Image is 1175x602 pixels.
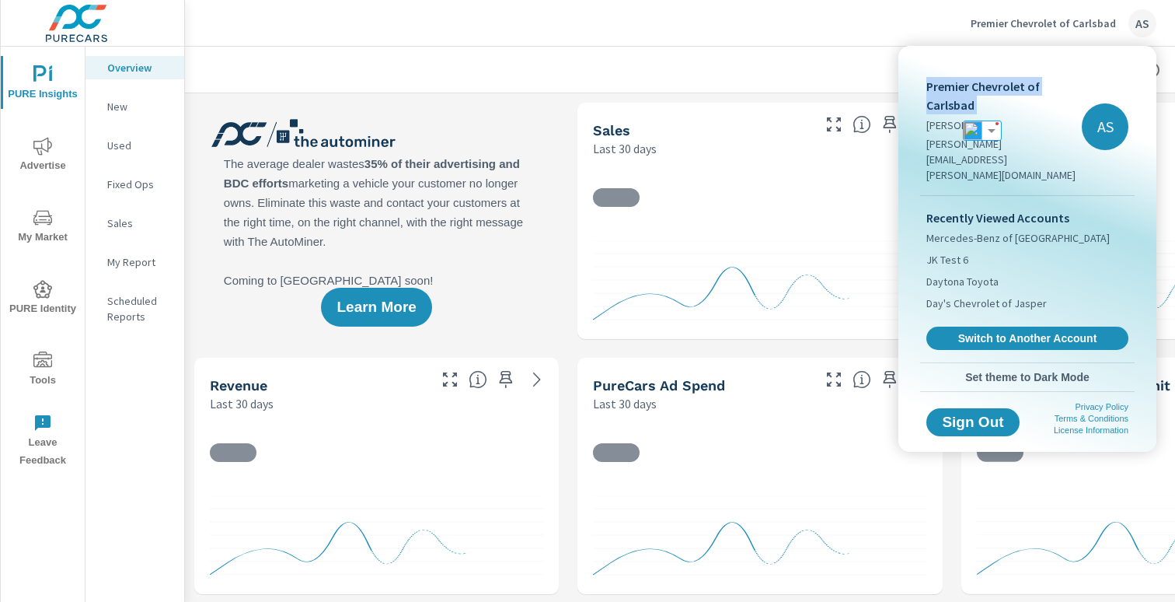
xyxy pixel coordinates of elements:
span: Daytona Toyota [926,274,999,289]
span: Sign Out [939,415,1007,429]
div: AS [1082,103,1128,150]
span: Switch to Another Account [935,331,1120,345]
a: Privacy Policy [1076,402,1128,411]
button: Sign Out [926,408,1020,436]
a: Switch to Another Account [926,327,1128,350]
p: [PERSON_NAME] [926,117,1082,133]
button: Set theme to Dark Mode [920,363,1135,391]
span: Day's Chevrolet of Jasper [926,296,1047,311]
span: Mercedes-Benz of [GEOGRAPHIC_DATA] [926,230,1110,246]
a: Terms & Conditions [1055,414,1128,423]
span: Set theme to Dark Mode [926,370,1128,384]
p: Recently Viewed Accounts [926,208,1128,227]
span: JK Test 6 [926,252,968,268]
a: License Information [1054,425,1128,435]
p: Premier Chevrolet of Carlsbad [926,77,1082,114]
p: [PERSON_NAME][EMAIL_ADDRESS][PERSON_NAME][DOMAIN_NAME] [926,136,1082,183]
